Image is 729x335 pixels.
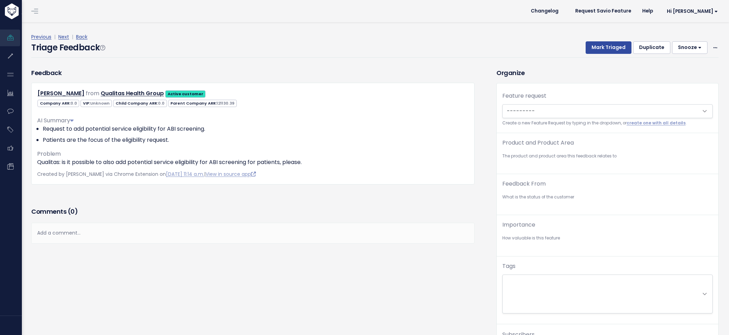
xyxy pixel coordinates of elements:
a: create one with all details [627,120,686,126]
span: Company ARR: [37,100,79,107]
span: Unknown [90,100,110,106]
h3: Comments ( ) [31,207,475,216]
span: Parent Company ARR: [168,100,237,107]
span: AI Summary [37,116,74,124]
span: 0 [70,207,75,216]
div: Add a comment... [31,223,475,243]
label: Feedback From [502,180,546,188]
a: [DATE] 11:14 a.m. [166,171,204,178]
a: Request Savio Feature [570,6,637,16]
span: Hi [PERSON_NAME] [667,9,718,14]
a: Back [76,33,87,40]
button: Snooze [672,41,707,54]
h3: Organize [496,68,719,77]
a: Qualitas Health Group [101,89,164,97]
small: The product and product area this feedback relates to [502,153,713,160]
span: Changelog [531,9,559,14]
label: Importance [502,221,535,229]
span: Created by [PERSON_NAME] via Chrome Extension on | [37,171,256,178]
img: logo-white.9d6f32f41409.svg [3,3,57,19]
a: Previous [31,33,51,40]
label: Product and Product Area [502,139,574,147]
a: View in source app [206,171,256,178]
li: Request to add potential service eligibility for ABI screening. [43,125,469,133]
h3: Feedback [31,68,61,77]
button: Mark Triaged [586,41,631,54]
p: Qualitas: is it possible to also add potential service eligibility for ABI screening for patients... [37,158,469,166]
span: from [86,89,99,97]
label: Tags [502,262,516,270]
a: Hi [PERSON_NAME] [659,6,723,17]
span: 0.0 [70,100,77,106]
span: 121130.39 [217,100,234,106]
li: Patients are the focus of the eligibility request. [43,136,469,144]
span: Child Company ARR: [113,100,167,107]
span: Problem [37,150,61,158]
a: Next [58,33,69,40]
label: Feature request [502,92,546,100]
small: What is the status of the customer [502,194,713,201]
small: Create a new Feature Request by typing in the dropdown, or . [502,120,713,127]
a: [PERSON_NAME] [37,89,84,97]
button: Duplicate [633,41,670,54]
a: Help [637,6,659,16]
span: 0.0 [158,100,165,106]
span: | [53,33,57,40]
small: How valuable is this feature [502,235,713,242]
strong: Active customer [168,91,203,97]
span: VIP: [81,100,112,107]
h4: Triage Feedback [31,41,105,54]
span: | [70,33,75,40]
